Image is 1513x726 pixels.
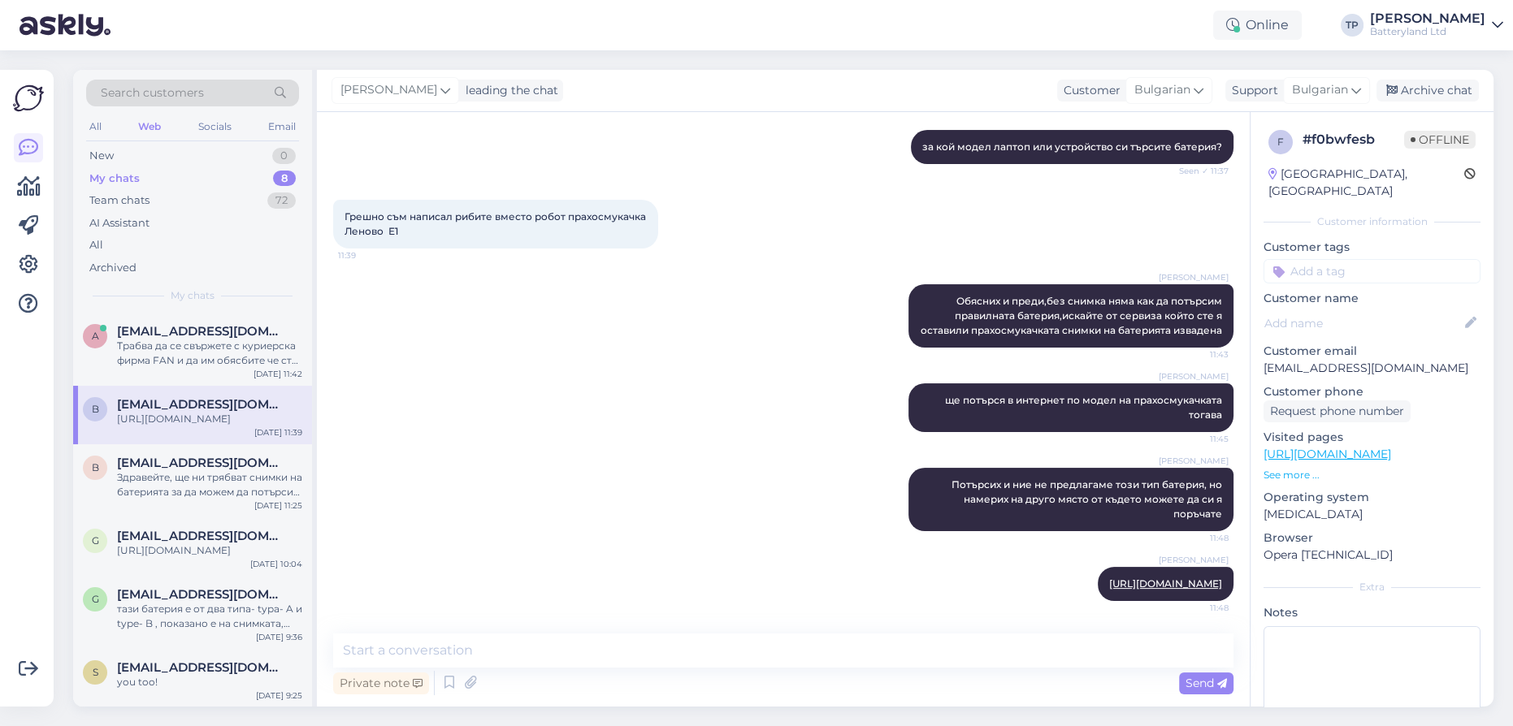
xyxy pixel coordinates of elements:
[254,499,302,512] div: [DATE] 11:25
[1159,554,1229,566] span: [PERSON_NAME]
[1264,290,1480,307] p: Customer name
[1264,343,1480,360] p: Customer email
[1277,136,1284,148] span: f
[945,394,1225,421] span: ще потърся в интернет по модел на прахосмукачката тогава
[117,660,286,675] span: siman338@hotmail.com
[92,403,99,415] span: b
[117,397,286,412] span: boev_1947@abv.bg
[1134,81,1190,99] span: Bulgarian
[1168,602,1229,614] span: 11:48
[117,339,302,368] div: Трабва да се свържете с куриерска фирма FAN и да им обясбите че сте дали правилен адрес за достав...
[1370,12,1503,38] a: [PERSON_NAME]Batteryland Ltd
[117,324,286,339] span: augustin.eugen@gmail.com
[1376,80,1479,102] div: Archive chat
[1159,271,1229,283] span: [PERSON_NAME]
[333,672,429,694] div: Private note
[1225,82,1278,99] div: Support
[171,288,215,303] span: My chats
[1264,489,1480,506] p: Operating system
[135,116,164,137] div: Web
[89,237,103,253] div: All
[1370,12,1485,25] div: [PERSON_NAME]
[92,330,99,342] span: a
[1186,676,1227,690] span: Send
[340,81,437,99] span: [PERSON_NAME]
[86,116,105,137] div: All
[1168,433,1229,445] span: 11:45
[1404,131,1476,149] span: Offline
[1264,604,1480,621] p: Notes
[1168,348,1229,361] span: 11:43
[1159,370,1229,382] span: [PERSON_NAME]
[922,140,1222,153] span: за кой модел лаптоп или устройство си търсите батерия?
[195,116,235,137] div: Socials
[273,171,296,187] div: 8
[1370,25,1485,38] div: Batteryland Ltd
[89,260,137,276] div: Archived
[921,295,1225,336] span: Обясних и преди,без снимка няма как да потърсим правилната батерия,искайте от сервиза който сте я...
[1341,14,1363,37] div: TP
[117,412,302,426] div: [URL][DOMAIN_NAME]
[459,82,558,99] div: leading the chat
[1057,82,1121,99] div: Customer
[338,249,399,261] span: 11:39
[256,631,302,643] div: [DATE] 9:36
[89,171,140,187] div: My chats
[1264,468,1480,482] p: See more ...
[1264,580,1480,594] div: Extra
[1264,360,1480,377] p: [EMAIL_ADDRESS][DOMAIN_NAME]
[1264,429,1480,446] p: Visited pages
[117,456,286,470] span: boev_1947@abv.bg
[1303,130,1404,149] div: # f0bwfesb
[117,602,302,631] div: тази батерия е от два типа- typa- A и type- B , показано е на снимката, вие с кой тип батерия сте?
[254,368,302,380] div: [DATE] 11:42
[267,192,296,209] div: 72
[1109,577,1222,590] a: [URL][DOMAIN_NAME]
[1264,529,1480,547] p: Browser
[1268,166,1464,200] div: [GEOGRAPHIC_DATA], [GEOGRAPHIC_DATA]
[117,587,286,602] span: gm85@abv.bg
[1264,259,1480,283] input: Add a tag
[89,148,114,164] div: New
[1264,447,1391,461] a: [URL][DOMAIN_NAME]
[1168,532,1229,544] span: 11:48
[952,478,1225,520] span: Потърсих и ние не предлагаме този тип батерия, но намерих на друго място от където можете да си я...
[1292,81,1348,99] span: Bulgarian
[345,210,648,237] span: Грешно съм написал рибите вместо робот прахосмукачка Леново Е1
[1159,455,1229,467] span: [PERSON_NAME]
[13,83,44,114] img: Askly Logo
[256,689,302,702] div: [DATE] 9:25
[117,675,302,689] div: you too!
[1264,314,1462,332] input: Add name
[265,116,299,137] div: Email
[250,558,302,570] div: [DATE] 10:04
[272,148,296,164] div: 0
[92,534,99,547] span: g
[89,192,150,209] div: Team chats
[89,215,150,231] div: AI Assistant
[117,529,286,543] span: gm86@abv.bg
[1213,11,1302,40] div: Online
[93,666,98,678] span: s
[92,593,99,605] span: g
[1264,214,1480,229] div: Customer information
[254,426,302,439] div: [DATE] 11:39
[1264,400,1411,422] div: Request phone number
[117,470,302,499] div: Здравейте, ще ни трябват снимки на батерията за да можем да потърсим заместител батерия за вашата...
[1264,383,1480,400] p: Customer phone
[1264,506,1480,523] p: [MEDICAL_DATA]
[117,543,302,558] div: [URL][DOMAIN_NAME]
[1264,239,1480,256] p: Customer tags
[1264,547,1480,564] p: Opera [TECHNICAL_ID]
[92,461,99,473] span: b
[101,84,204,102] span: Search customers
[1168,165,1229,177] span: Seen ✓ 11:37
